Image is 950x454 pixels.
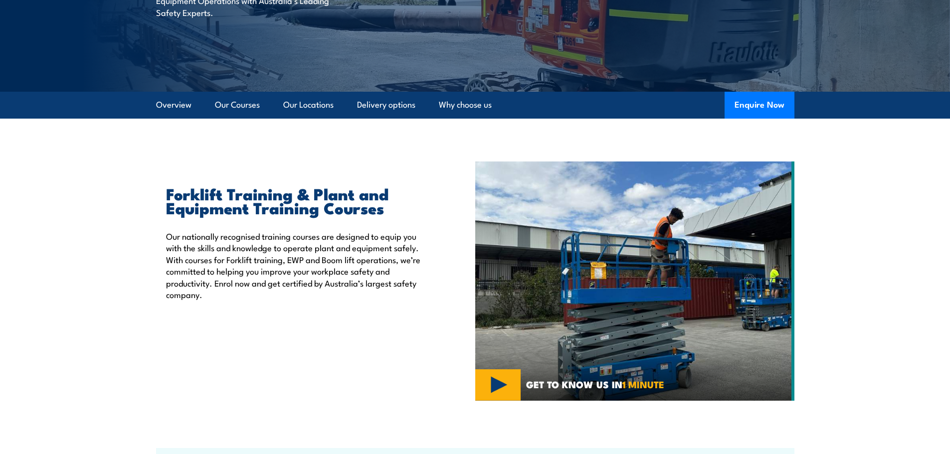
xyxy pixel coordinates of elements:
button: Enquire Now [725,92,794,119]
a: Why choose us [439,92,492,118]
h2: Forklift Training & Plant and Equipment Training Courses [166,186,429,214]
a: Overview [156,92,191,118]
strong: 1 MINUTE [622,377,664,391]
a: Delivery options [357,92,415,118]
a: Our Locations [283,92,334,118]
img: Verification of Competency (VOC) for Elevating Work Platform (EWP) Under 11m [475,161,794,401]
a: Our Courses [215,92,260,118]
span: GET TO KNOW US IN [526,380,664,389]
p: Our nationally recognised training courses are designed to equip you with the skills and knowledg... [166,230,429,300]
